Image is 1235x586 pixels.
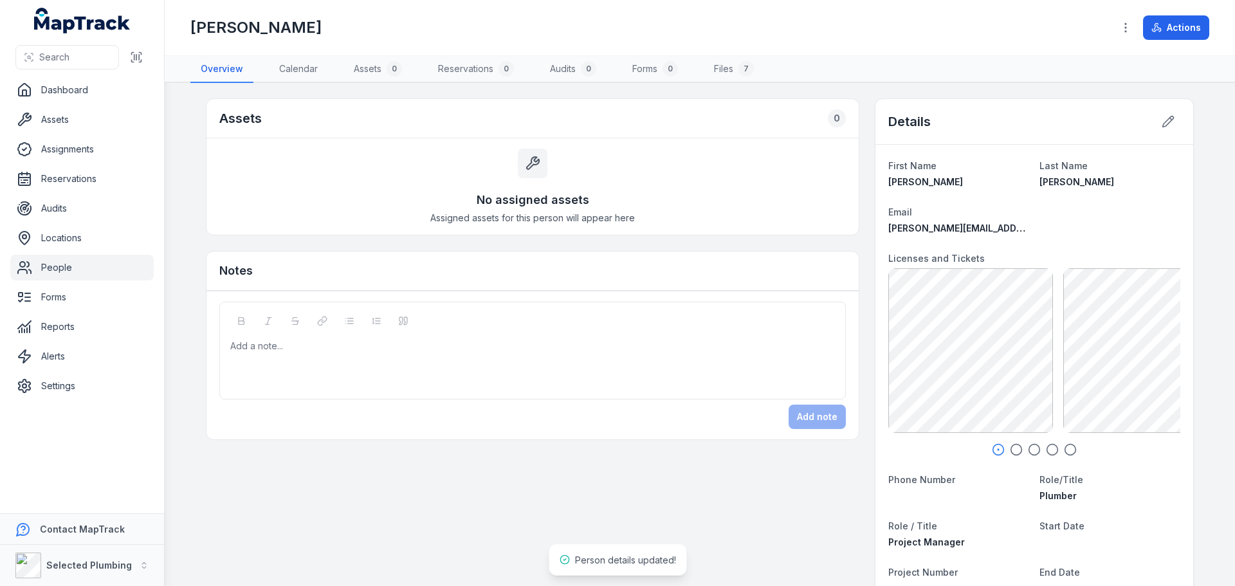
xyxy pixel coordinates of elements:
h2: Assets [219,109,262,127]
span: Role/Title [1039,474,1083,485]
span: [PERSON_NAME] [1039,176,1114,187]
div: 7 [738,61,754,77]
div: 0 [499,61,514,77]
a: MapTrack [34,8,131,33]
span: Assigned assets for this person will appear here [430,212,635,224]
a: Files7 [704,56,764,83]
h3: Notes [219,262,253,280]
span: First Name [888,160,937,171]
a: Reservations [10,166,154,192]
a: Overview [190,56,253,83]
span: Start Date [1039,520,1084,531]
div: 0 [663,61,678,77]
strong: Selected Plumbing [46,560,132,571]
a: Settings [10,373,154,399]
a: Alerts [10,343,154,369]
strong: Contact MapTrack [40,524,125,535]
span: End Date [1039,567,1080,578]
a: Assignments [10,136,154,162]
span: Email [888,206,912,217]
span: Licenses and Tickets [888,253,985,264]
h2: Details [888,113,931,131]
a: Assets0 [343,56,412,83]
div: 0 [581,61,596,77]
a: Calendar [269,56,328,83]
span: Search [39,51,69,64]
a: Reports [10,314,154,340]
span: Project Number [888,567,958,578]
span: Upload successful [586,554,664,565]
a: Reservations0 [428,56,524,83]
div: 0 [828,109,846,127]
a: Dashboard [10,77,154,103]
span: Role / Title [888,520,937,531]
a: Assets [10,107,154,133]
h3: No assigned assets [477,191,589,209]
span: Last Name [1039,160,1088,171]
div: 0 [387,61,402,77]
span: Project Manager [888,536,965,547]
h1: [PERSON_NAME] [190,17,322,38]
span: [PERSON_NAME][EMAIL_ADDRESS][DOMAIN_NAME] [888,223,1118,233]
span: Phone Number [888,474,955,485]
a: Forms0 [622,56,688,83]
a: Forms [10,284,154,310]
button: Search [15,45,119,69]
a: Audits0 [540,56,607,83]
span: [PERSON_NAME] [888,176,963,187]
a: Audits [10,196,154,221]
span: Plumber [1039,490,1077,501]
button: Actions [1143,15,1209,40]
a: Locations [10,225,154,251]
a: People [10,255,154,280]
